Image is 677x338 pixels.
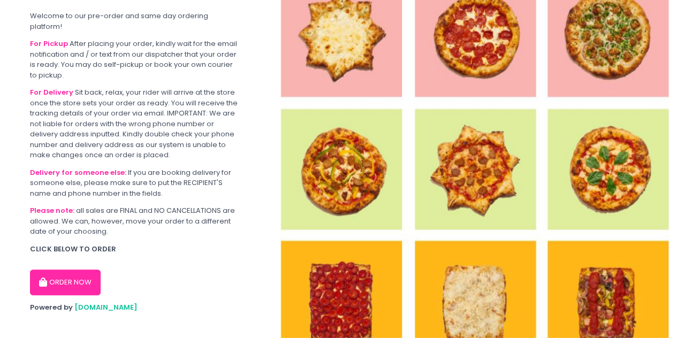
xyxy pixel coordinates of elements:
div: After placing your order, kindly wait for the email notification and / or text from our dispatche... [30,39,241,80]
div: Powered by [30,302,241,313]
b: For Pickup [30,39,68,49]
div: all sales are FINAL and NO CANCELLATIONS are allowed. We can, however, move your order to a diffe... [30,205,241,237]
b: Please note: [30,205,74,216]
b: For Delivery [30,87,73,97]
button: ORDER NOW [30,270,101,295]
a: [DOMAIN_NAME] [74,302,138,312]
div: Welcome to our pre-order and same day ordering platform! [30,11,241,32]
div: CLICK BELOW TO ORDER [30,244,241,255]
div: If you are booking delivery for someone else, please make sure to put the RECIPIENT'S name and ph... [30,167,241,199]
div: Sit back, relax, your rider will arrive at the store once the store sets your order as ready. You... [30,87,241,160]
b: Delivery for someone else: [30,167,126,178]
